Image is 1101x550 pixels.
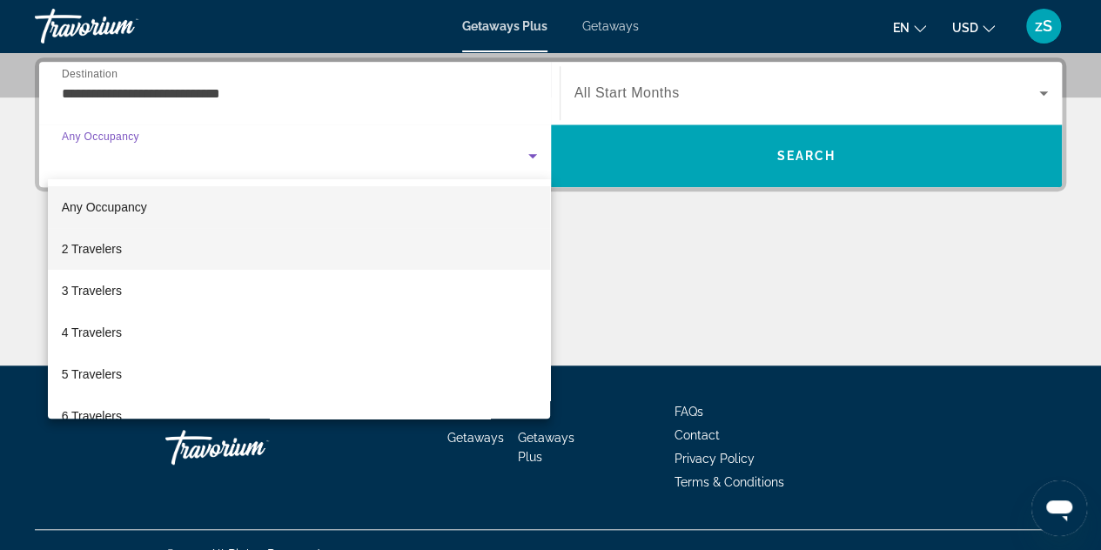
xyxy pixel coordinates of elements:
[62,322,122,343] span: 4 Travelers
[62,238,122,259] span: 2 Travelers
[62,280,122,301] span: 3 Travelers
[62,364,122,385] span: 5 Travelers
[1031,480,1087,536] iframe: Button to launch messaging window
[62,200,147,214] span: Any Occupancy
[62,406,122,426] span: 6 Travelers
